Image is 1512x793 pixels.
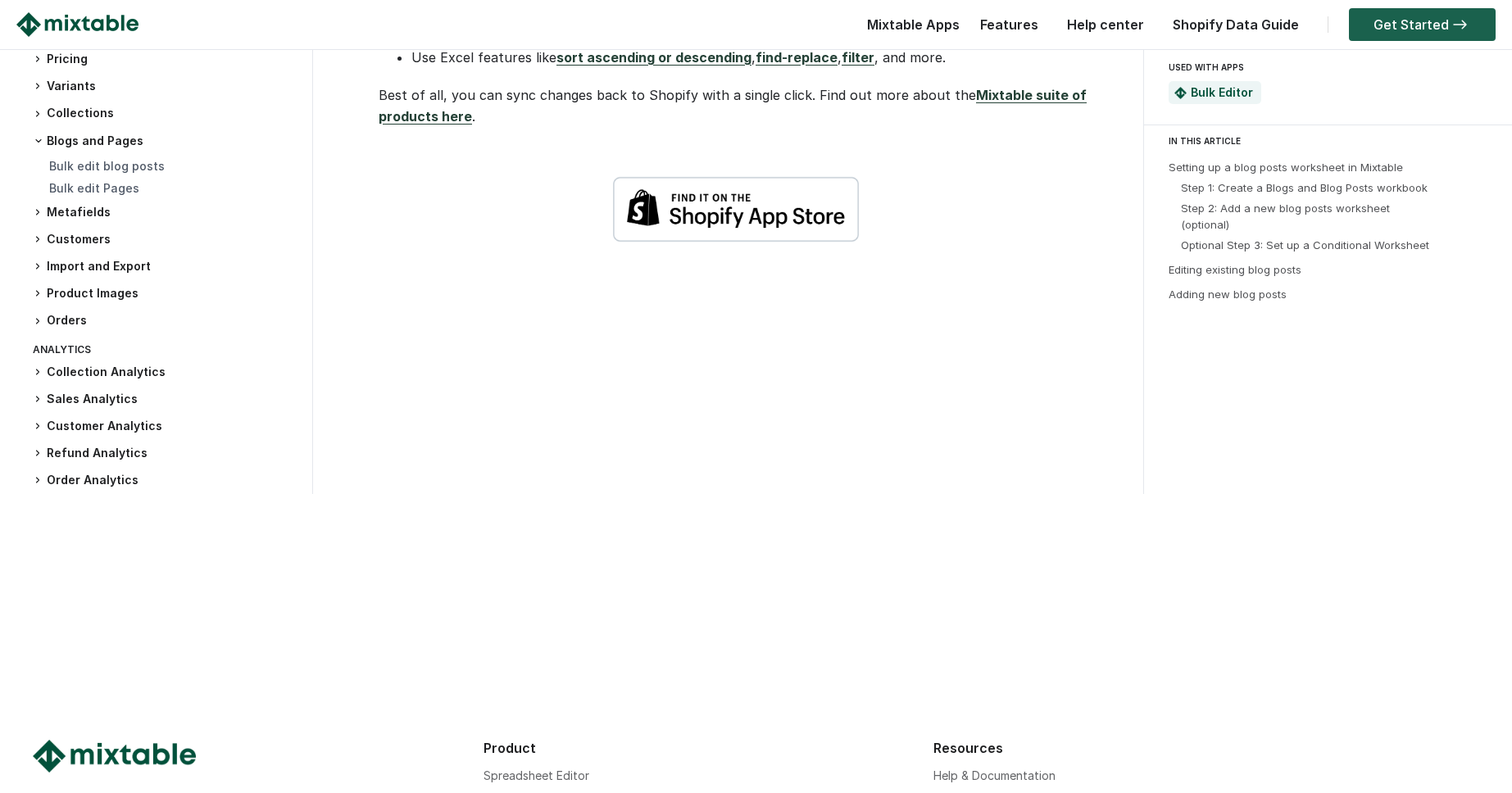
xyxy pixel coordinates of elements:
a: filter [842,49,874,66]
img: Mixtable logo [16,12,138,37]
h3: Sales Analytics [33,391,296,408]
a: find-replace [756,49,838,66]
div: Analytics [33,340,296,364]
a: Help center [1059,16,1152,33]
a: Help & Documentation [933,768,1056,782]
p: Best of all, you can sync changes back to Shopify with a single click. Find out more about the . [379,84,1094,127]
div: Mixtable Apps [859,12,960,45]
h3: Blogs and Pages [33,133,296,149]
a: sort ascending or descending [556,49,751,66]
a: Mixtable suite of products here [379,87,1087,125]
h3: Collection Analytics [33,364,296,381]
div: IN THIS ARTICLE [1169,134,1497,148]
h3: Customers [33,231,296,248]
a: Bulk Editor [1191,85,1253,99]
h3: Product Images [33,285,296,302]
div: USED WITH APPS [1169,57,1481,77]
h3: Variants [33,78,296,95]
h3: Import and Export [33,258,296,275]
a: Adding new blog posts [1169,288,1287,301]
div: Resources [933,740,1368,756]
a: Features [972,16,1047,33]
div: Product [484,740,918,756]
a: Step 1: Create a Blogs and Blog Posts workbook [1181,181,1428,194]
h3: Customer Analytics [33,418,296,435]
img: shopify-app-store-badge-white.png [613,176,859,242]
a: Editing existing blog posts [1169,263,1301,276]
a: Get Started [1349,8,1496,41]
h3: Orders [33,312,296,329]
h3: Collections [33,105,296,122]
a: Bulk edit Pages [49,181,139,195]
a: Step 2: Add a new blog posts worksheet (optional) [1181,202,1390,231]
img: Mixtable logo [33,740,196,773]
a: Shopify Data Guide [1165,16,1307,33]
a: Bulk edit blog posts [49,159,165,173]
a: Setting up a blog posts worksheet in Mixtable [1169,161,1403,174]
img: arrow-right.svg [1449,20,1471,29]
li: Use Excel features like , , , and more. [411,47,1094,68]
a: Optional Step 3: Set up a Conditional Worksheet [1181,238,1429,251]
a: Spreadsheet Editor [484,768,589,782]
h3: Metafields [33,204,296,221]
h3: Refund Analytics [33,445,296,462]
img: Mixtable Spreadsheet Bulk Editor App [1174,87,1187,99]
h3: Pricing [33,51,296,68]
h3: Order Analytics [33,472,296,489]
